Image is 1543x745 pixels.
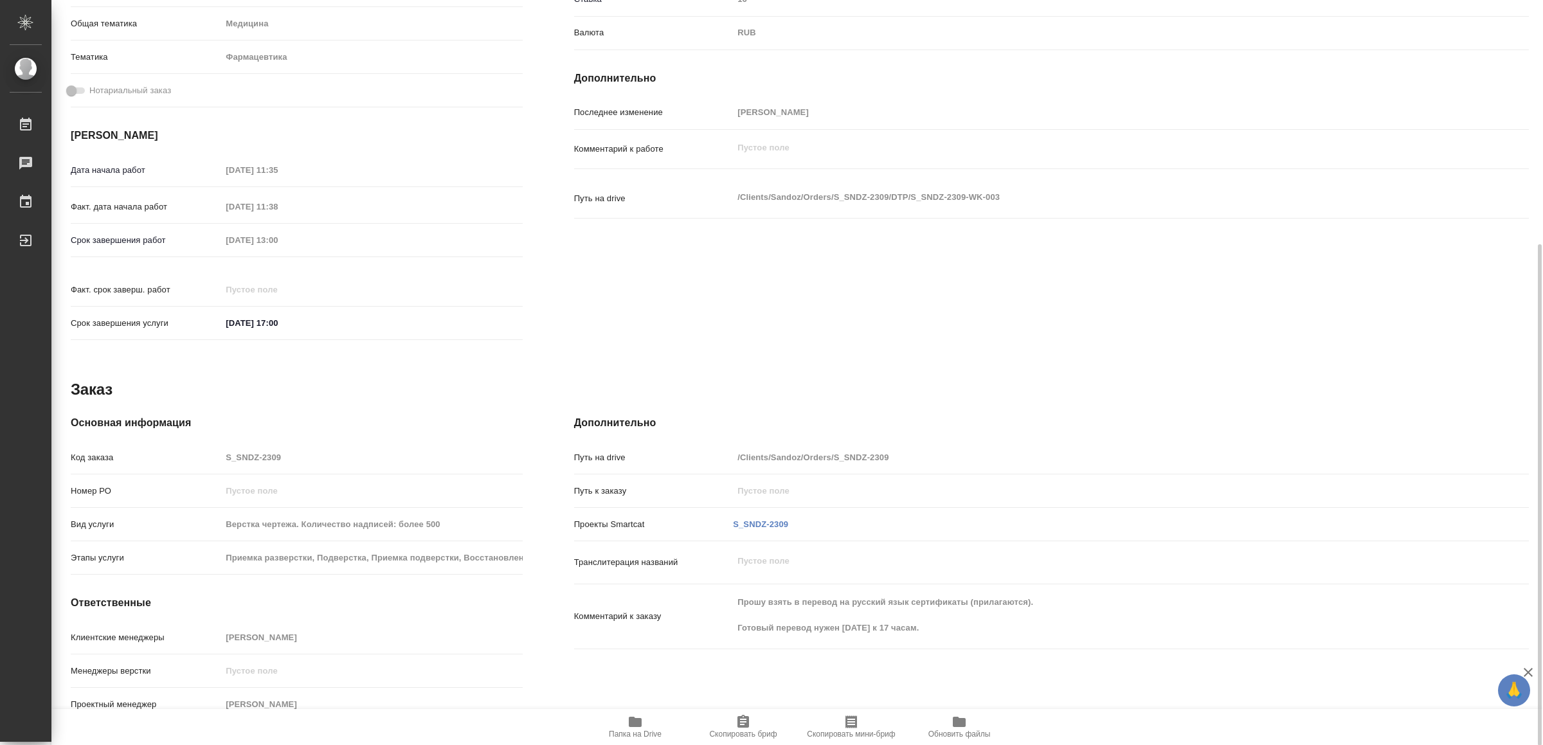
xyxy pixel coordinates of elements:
[574,415,1529,431] h4: Дополнительно
[71,451,221,464] p: Код заказа
[928,730,991,739] span: Обновить файлы
[71,485,221,498] p: Номер РО
[574,143,734,156] p: Комментарий к работе
[221,161,334,179] input: Пустое поле
[733,519,788,529] a: S_SNDZ-2309
[71,518,221,531] p: Вид услуги
[574,192,734,205] p: Путь на drive
[797,709,905,745] button: Скопировать мини-бриф
[1498,674,1530,706] button: 🙏
[71,51,221,64] p: Тематика
[71,698,221,711] p: Проектный менеджер
[221,515,522,534] input: Пустое поле
[71,283,221,296] p: Факт. срок заверш. работ
[221,314,334,332] input: ✎ Введи что-нибудь
[71,665,221,678] p: Менеджеры верстки
[574,71,1529,86] h4: Дополнительно
[71,17,221,30] p: Общая тематика
[71,379,113,400] h2: Заказ
[221,280,334,299] input: Пустое поле
[221,13,522,35] div: Медицина
[581,709,689,745] button: Папка на Drive
[709,730,777,739] span: Скопировать бриф
[574,556,734,569] p: Транслитерация названий
[221,548,522,567] input: Пустое поле
[574,451,734,464] p: Путь на drive
[574,610,734,623] p: Комментарий к заказу
[221,46,522,68] div: Фармацевтика
[689,709,797,745] button: Скопировать бриф
[71,595,523,611] h4: Ответственные
[221,481,522,500] input: Пустое поле
[733,186,1449,208] textarea: /Clients/Sandoz/Orders/S_SNDZ-2309/DTP/S_SNDZ-2309-WK-003
[905,709,1013,745] button: Обновить файлы
[733,591,1449,639] textarea: Прошу взять в перевод на русский язык сертификаты (прилагаются). Готовый перевод нужен [DATE] к 1...
[71,552,221,564] p: Этапы услуги
[71,415,523,431] h4: Основная информация
[574,485,734,498] p: Путь к заказу
[71,201,221,213] p: Факт. дата начала работ
[807,730,895,739] span: Скопировать мини-бриф
[71,234,221,247] p: Срок завершения работ
[574,518,734,531] p: Проекты Smartcat
[71,317,221,330] p: Срок завершения услуги
[221,231,334,249] input: Пустое поле
[221,197,334,216] input: Пустое поле
[221,628,522,647] input: Пустое поле
[71,164,221,177] p: Дата начала работ
[71,631,221,644] p: Клиентские менеджеры
[733,22,1449,44] div: RUB
[609,730,662,739] span: Папка на Drive
[71,128,523,143] h4: [PERSON_NAME]
[574,106,734,119] p: Последнее изменение
[733,481,1449,500] input: Пустое поле
[221,661,522,680] input: Пустое поле
[733,103,1449,121] input: Пустое поле
[574,26,734,39] p: Валюта
[89,84,171,97] span: Нотариальный заказ
[733,448,1449,467] input: Пустое поле
[1503,677,1525,704] span: 🙏
[221,695,522,714] input: Пустое поле
[221,448,522,467] input: Пустое поле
